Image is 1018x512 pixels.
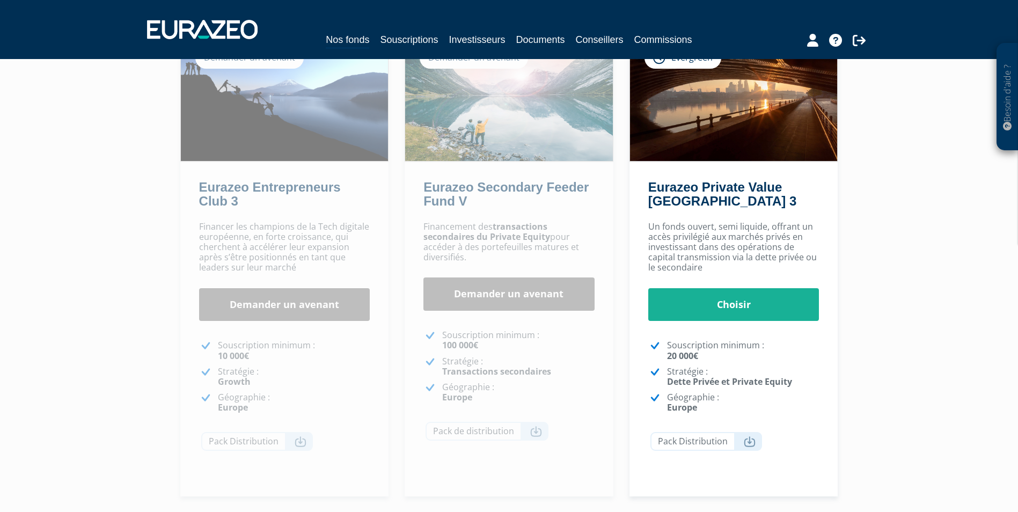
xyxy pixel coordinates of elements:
p: Souscription minimum : [442,330,595,350]
a: Documents [516,32,565,47]
strong: 100 000€ [442,339,478,351]
img: Eurazeo Private Value Europe 3 [630,35,838,161]
a: Commissions [634,32,692,47]
a: Eurazeo Private Value [GEOGRAPHIC_DATA] 3 [648,180,796,208]
p: Financer les champions de la Tech digitale européenne, en forte croissance, qui cherchent à accél... [199,222,370,273]
strong: Dette Privée et Private Equity [667,376,792,387]
img: Eurazeo Entrepreneurs Club 3 [181,35,389,161]
p: Géographie : [218,392,370,413]
p: Souscription minimum : [667,340,819,361]
a: Pack Distribution [201,432,313,451]
strong: Europe [667,401,697,413]
p: Financement des pour accéder à des portefeuilles matures et diversifiés. [423,222,595,263]
strong: 20 000€ [667,350,698,362]
a: Nos fonds [326,32,369,49]
strong: Europe [442,391,472,403]
p: Géographie : [667,392,819,413]
p: Stratégie : [667,367,819,387]
p: Un fonds ouvert, semi liquide, offrant un accès privilégié aux marchés privés en investissant dan... [648,222,819,273]
strong: Transactions secondaires [442,365,551,377]
a: Investisseurs [449,32,505,47]
a: Demander un avenant [199,288,370,321]
strong: transactions secondaires du Private Equity [423,221,550,243]
a: Conseillers [576,32,624,47]
a: Pack de distribution [426,422,548,441]
p: Géographie : [442,382,595,403]
strong: Growth [218,376,251,387]
img: 1732889491-logotype_eurazeo_blanc_rvb.png [147,20,258,39]
a: Demander un avenant [423,277,595,311]
strong: 10 000€ [218,350,249,362]
a: Souscriptions [380,32,438,47]
a: Eurazeo Secondary Feeder Fund V [423,180,589,208]
a: Eurazeo Entrepreneurs Club 3 [199,180,341,208]
p: Besoin d'aide ? [1001,49,1014,145]
img: Eurazeo Secondary Feeder Fund V [405,35,613,161]
p: Stratégie : [218,367,370,387]
p: Souscription minimum : [218,340,370,361]
a: Choisir [648,288,819,321]
a: Pack Distribution [650,432,762,451]
strong: Europe [218,401,248,413]
p: Stratégie : [442,356,595,377]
